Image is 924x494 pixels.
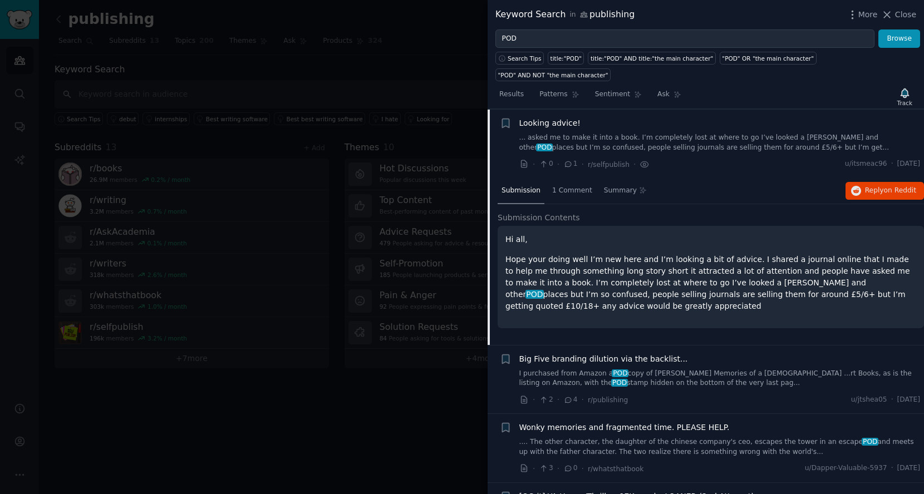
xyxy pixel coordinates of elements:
span: · [533,159,535,170]
span: · [891,159,893,169]
span: on Reddit [884,186,916,194]
span: 0 [563,463,577,473]
div: Keyword Search publishing [495,8,635,22]
a: title:"POD" [548,52,584,65]
span: · [582,159,584,170]
a: "POD" AND NOT "the main character" [495,68,611,81]
div: "POD" OR "the main character" [722,55,814,62]
span: POD [862,438,878,446]
span: · [533,463,535,475]
span: 1 Comment [552,186,592,196]
a: I purchased from Amazon aPODcopy of [PERSON_NAME] Memories of a [DEMOGRAPHIC_DATA] ...rt Books, a... [519,369,921,388]
a: Looking advice! [519,117,581,129]
a: title:"POD" AND title:"the main character" [588,52,715,65]
span: POD [525,290,544,299]
span: · [533,394,535,406]
span: 1 [563,159,577,169]
a: Results [495,86,528,108]
span: [DATE] [897,463,920,473]
span: r/publishing [588,396,628,404]
a: .... The other character, the daughter of the chinese company's ceo, escapes the tower in an esca... [519,437,921,457]
a: Patterns [535,86,583,108]
span: · [582,394,584,406]
button: Search Tips [495,52,544,65]
span: in [569,10,576,20]
span: · [891,395,893,405]
span: [DATE] [897,159,920,169]
button: Close [881,9,916,21]
span: 3 [539,463,553,473]
button: Replyon Reddit [846,182,924,200]
a: Wonky memories and fragmented time. PLEASE HELP. [519,422,730,433]
span: · [582,463,584,475]
a: Big Five branding dilution via the backlist... [519,353,688,365]
div: title:"POD" [551,55,582,62]
input: Try a keyword related to your business [495,29,874,48]
span: · [557,463,559,475]
div: "POD" AND NOT "the main character" [498,71,608,79]
span: [DATE] [897,395,920,405]
span: · [891,463,893,473]
span: POD [611,379,628,387]
button: More [847,9,878,21]
span: u/jtshea05 [851,395,887,405]
a: Sentiment [591,86,646,108]
span: More [858,9,878,21]
span: · [633,159,636,170]
span: u/itsmeac96 [845,159,887,169]
span: Reply [865,186,916,196]
span: · [557,159,559,170]
a: Ask [653,86,685,108]
button: Track [893,85,916,108]
p: Hope your doing well I’m new here and I’m looking a bit of advice. I shared a journal online that... [505,254,916,312]
span: Ask [657,90,670,100]
span: Submission [502,186,540,196]
span: Close [895,9,916,21]
a: ... asked me to make it into a book. I’m completely lost at where to go I’ve looked a [PERSON_NAM... [519,133,921,152]
span: · [557,394,559,406]
div: title:"POD" AND title:"the main character" [591,55,713,62]
span: r/whatsthatbook [588,465,643,473]
span: Sentiment [595,90,630,100]
button: Browse [878,29,920,48]
span: POD [536,144,553,151]
span: POD [612,369,628,377]
span: Search Tips [508,55,542,62]
span: 0 [539,159,553,169]
p: Hi all, [505,234,916,245]
span: u/Dapper-Valuable-5937 [805,463,887,473]
span: Summary [604,186,637,196]
span: 4 [563,395,577,405]
a: "POD" OR "the main character" [720,52,817,65]
span: 2 [539,395,553,405]
span: Patterns [539,90,567,100]
span: Results [499,90,524,100]
span: r/selfpublish [588,161,630,169]
span: Submission Contents [498,212,580,224]
div: Track [897,99,912,107]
